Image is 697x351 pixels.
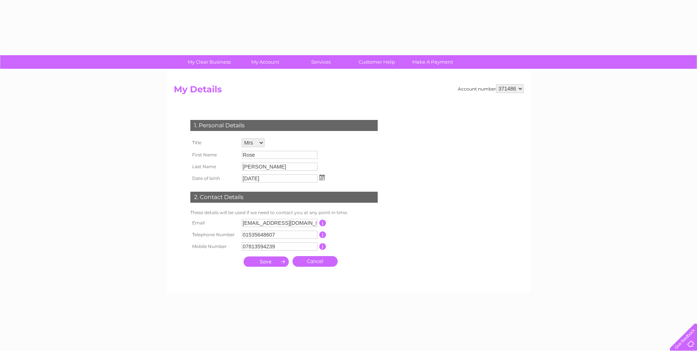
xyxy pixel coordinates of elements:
[235,55,295,69] a: My Account
[346,55,407,69] a: Customer Help
[402,55,463,69] a: Make A Payment
[188,208,380,217] td: These details will be used if we need to contact you at any point in time.
[188,136,240,149] th: Title
[188,173,240,184] th: Date of birth
[291,55,351,69] a: Services
[190,120,378,131] div: 1. Personal Details
[319,243,326,250] input: Information
[458,84,524,93] div: Account number
[319,174,325,180] img: ...
[319,231,326,238] input: Information
[188,149,240,161] th: First Name
[188,161,240,173] th: Last Name
[190,192,378,203] div: 2. Contact Details
[292,256,338,267] a: Cancel
[188,229,240,241] th: Telephone Number
[188,241,240,252] th: Mobile Number
[244,256,289,267] input: Submit
[179,55,240,69] a: My Clear Business
[174,84,524,98] h2: My Details
[188,217,240,229] th: Email
[319,220,326,226] input: Information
